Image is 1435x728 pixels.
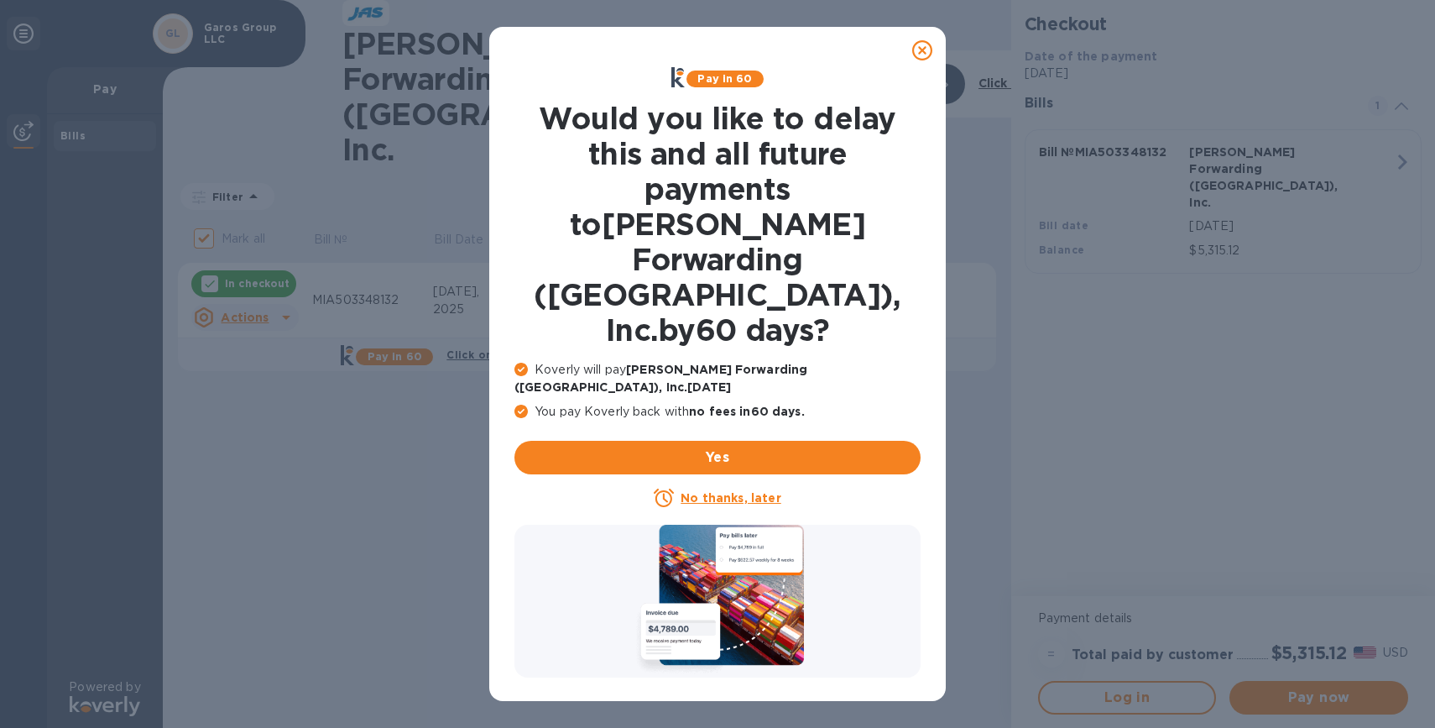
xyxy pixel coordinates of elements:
[528,448,907,468] span: Yes
[697,72,752,85] b: Pay in 60
[689,405,804,418] b: no fees in 60 days .
[514,441,921,474] button: Yes
[514,361,921,396] p: Koverly will pay
[514,403,921,421] p: You pay Koverly back with
[514,101,921,348] h1: Would you like to delay this and all future payments to [PERSON_NAME] Forwarding ([GEOGRAPHIC_DAT...
[514,363,807,394] b: [PERSON_NAME] Forwarding ([GEOGRAPHIC_DATA]), Inc. [DATE]
[681,491,780,505] u: No thanks, later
